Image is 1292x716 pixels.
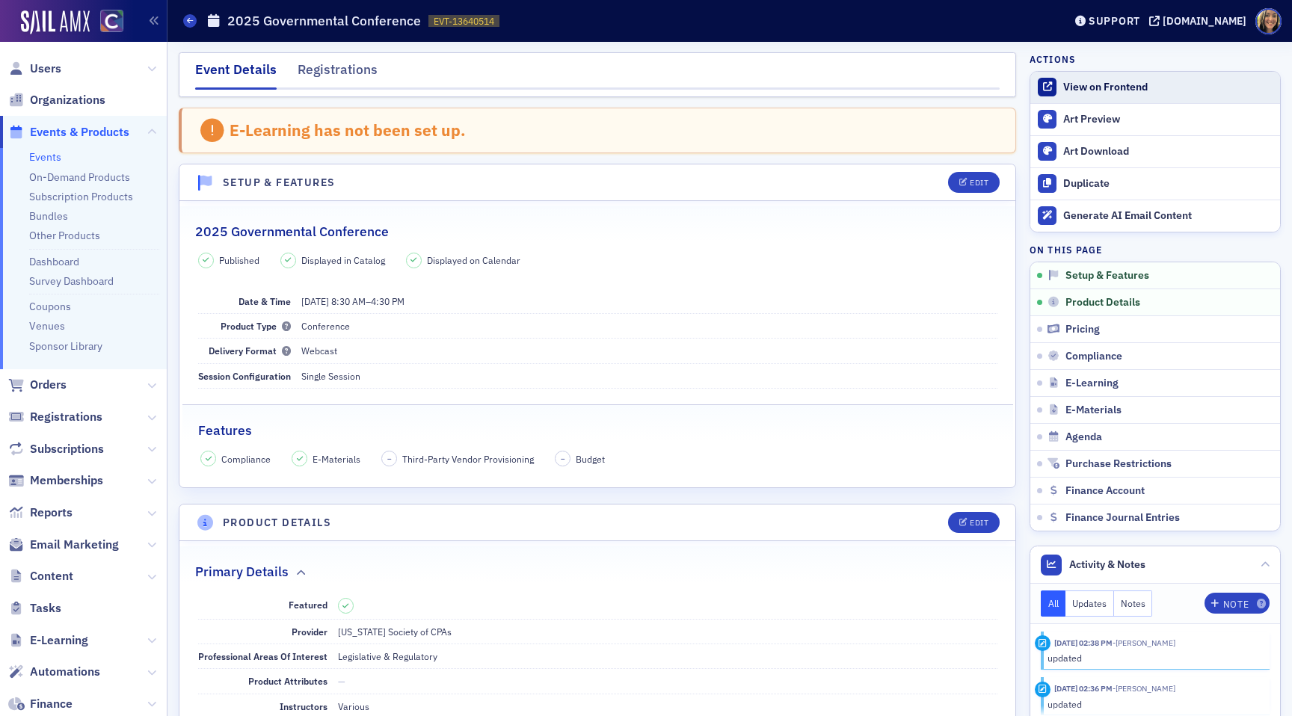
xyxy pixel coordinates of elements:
[1065,430,1102,444] span: Agenda
[1223,600,1249,608] div: Note
[1065,323,1100,336] span: Pricing
[30,568,73,584] span: Content
[8,632,88,649] a: E-Learning
[8,472,103,489] a: Memberships
[30,61,61,77] span: Users
[1035,635,1050,651] div: Update
[387,454,392,464] span: –
[1065,377,1119,390] span: E-Learning
[239,295,291,307] span: Date & Time
[1113,683,1175,694] span: Tiffany Carson
[1030,52,1076,66] h4: Actions
[1030,243,1281,256] h4: On this page
[195,60,277,90] div: Event Details
[29,339,102,353] a: Sponsor Library
[29,255,79,268] a: Dashboard
[30,600,61,617] span: Tasks
[219,253,259,267] span: Published
[29,190,133,203] a: Subscription Products
[331,295,366,307] time: 8:30 AM
[1065,590,1114,617] button: Updates
[248,675,327,687] span: Product Attributes
[434,15,494,28] span: EVT-13640514
[29,209,68,223] a: Bundles
[402,452,534,466] span: Third-Party Vendor Provisioning
[1065,269,1149,283] span: Setup & Features
[1063,209,1273,223] div: Generate AI Email Content
[313,452,360,466] span: E-Materials
[8,124,129,141] a: Events & Products
[30,696,73,712] span: Finance
[948,512,1000,533] button: Edit
[29,150,61,164] a: Events
[30,632,88,649] span: E-Learning
[1069,557,1145,573] span: Activity & Notes
[30,377,67,393] span: Orders
[338,700,369,713] div: Various
[1113,638,1175,648] span: Tiffany Carson
[1048,697,1259,711] div: updated
[30,537,119,553] span: Email Marketing
[1089,14,1140,28] div: Support
[230,120,466,140] div: E-Learning has not been set up.
[90,10,123,35] a: View Homepage
[338,649,437,663] div: Legislative & Regulatory
[576,452,605,466] span: Budget
[561,454,565,464] span: –
[301,295,404,307] span: –
[1035,682,1050,697] div: Update
[1065,404,1122,417] span: E-Materials
[21,10,90,34] a: SailAMX
[8,568,73,584] a: Content
[1114,590,1153,617] button: Notes
[289,599,327,611] span: Featured
[8,377,67,393] a: Orders
[30,92,105,108] span: Organizations
[1030,104,1280,135] a: Art Preview
[1054,638,1113,648] time: 10/7/2025 02:38 PM
[30,409,102,425] span: Registrations
[338,626,452,638] span: [US_STATE] Society of CPAs
[30,124,129,141] span: Events & Products
[195,562,289,581] h2: Primary Details
[1030,72,1280,103] a: View on Frontend
[301,345,337,357] span: Webcast
[1065,457,1172,471] span: Purchase Restrictions
[1041,590,1066,617] button: All
[1048,651,1259,664] div: updated
[301,295,329,307] span: [DATE]
[1030,200,1280,232] button: Generate AI Email Content
[1063,81,1273,94] div: View on Frontend
[29,274,114,288] a: Survey Dashboard
[1065,350,1122,363] span: Compliance
[1065,511,1180,525] span: Finance Journal Entries
[100,10,123,33] img: SailAMX
[8,441,104,457] a: Subscriptions
[1054,683,1113,694] time: 10/7/2025 02:36 PM
[1063,177,1273,191] div: Duplicate
[30,441,104,457] span: Subscriptions
[8,537,119,553] a: Email Marketing
[195,222,389,241] h2: 2025 Governmental Conference
[301,370,360,382] span: Single Session
[301,320,350,332] span: Conference
[1163,14,1246,28] div: [DOMAIN_NAME]
[198,650,327,662] span: Professional Areas Of Interest
[1149,16,1252,26] button: [DOMAIN_NAME]
[8,92,105,108] a: Organizations
[223,515,331,531] h4: Product Details
[301,253,385,267] span: Displayed in Catalog
[8,696,73,712] a: Finance
[29,229,100,242] a: Other Products
[1063,113,1273,126] div: Art Preview
[30,472,103,489] span: Memberships
[227,12,421,30] h1: 2025 Governmental Conference
[1255,8,1282,34] span: Profile
[970,179,988,187] div: Edit
[338,675,345,687] span: —
[970,519,988,527] div: Edit
[8,504,73,521] a: Reports
[427,253,520,267] span: Displayed on Calendar
[1065,484,1145,498] span: Finance Account
[30,664,100,680] span: Automations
